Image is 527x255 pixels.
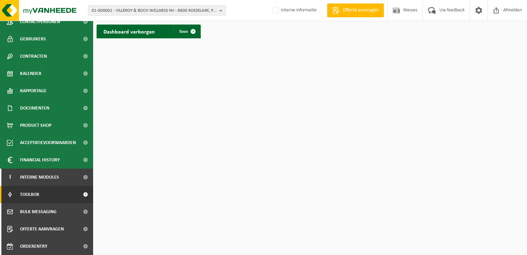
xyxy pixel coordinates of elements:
[92,6,217,16] span: 01-000001 - VILLEROY & BOCH WELLNESS NV - 8800 ROESELARE, POPULIERSTRAAT 1
[20,134,76,151] span: Acceptatievoorwaarden
[20,238,78,255] span: Orderentry Goedkeuring
[20,220,64,238] span: Offerte aanvragen
[20,151,60,169] span: Financial History
[20,13,60,30] span: Contactpersonen
[20,117,51,134] span: Product Shop
[7,169,13,186] span: I
[327,3,384,17] a: Offerte aanvragen
[173,25,200,38] a: Toon
[20,82,47,100] span: Rapportage
[20,203,57,220] span: Bulk Messaging
[20,65,41,82] span: Kalender
[179,29,188,34] span: Toon
[20,100,49,117] span: Documenten
[20,186,39,203] span: Toolbox
[271,5,317,16] label: Interne informatie
[341,7,380,14] span: Offerte aanvragen
[88,5,226,16] button: 01-000001 - VILLEROY & BOCH WELLNESS NV - 8800 ROESELARE, POPULIERSTRAAT 1
[97,25,162,38] h2: Dashboard verborgen
[20,169,59,186] span: Interne modules
[20,30,46,48] span: Gebruikers
[20,48,47,65] span: Contracten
